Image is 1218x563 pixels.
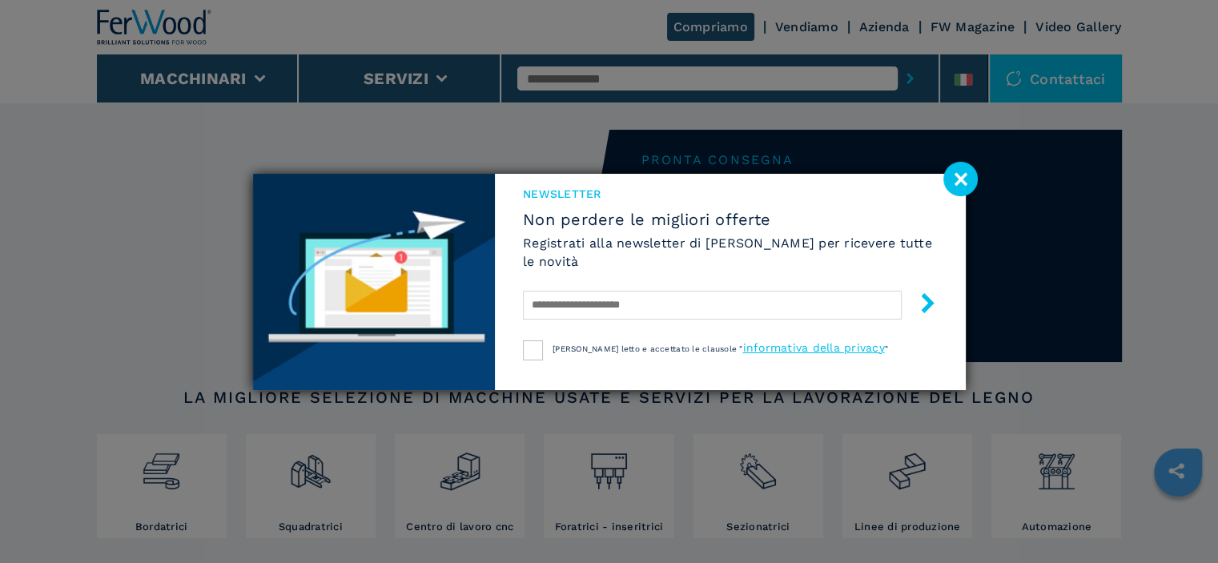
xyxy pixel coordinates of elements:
[253,174,496,390] img: Newsletter image
[902,287,938,324] button: submit-button
[523,210,937,229] span: Non perdere le migliori offerte
[553,344,742,353] span: [PERSON_NAME] letto e accettato le clausole "
[523,186,937,202] span: NEWSLETTER
[885,344,888,353] span: "
[523,234,937,271] h6: Registrati alla newsletter di [PERSON_NAME] per ricevere tutte le novità
[742,341,884,354] a: informativa della privacy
